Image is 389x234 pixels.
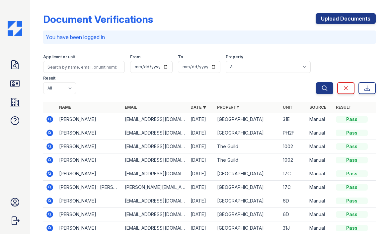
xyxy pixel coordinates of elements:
div: Pass [336,157,368,163]
div: Pass [336,143,368,150]
div: Pass [336,225,368,231]
td: [DATE] [188,208,214,221]
td: Manual [307,167,333,181]
td: [GEOGRAPHIC_DATA] [214,126,280,140]
div: Pass [336,116,368,123]
td: [PERSON_NAME] [56,208,122,221]
a: Name [59,105,71,110]
td: [EMAIL_ADDRESS][DOMAIN_NAME] [122,167,188,181]
td: [PERSON_NAME] [56,167,122,181]
div: Pass [336,170,368,177]
td: [PERSON_NAME] [56,194,122,208]
td: Manual [307,208,333,221]
td: [DATE] [188,113,214,126]
img: CE_Icon_Blue-c292c112584629df590d857e76928e9f676e5b41ef8f769ba2f05ee15b207248.png [8,21,22,36]
td: [GEOGRAPHIC_DATA] [214,194,280,208]
a: Unit [283,105,293,110]
td: 17C [280,181,307,194]
td: [PERSON_NAME] [56,153,122,167]
input: Search by name, email, or unit number [43,61,125,73]
div: Pass [336,184,368,191]
td: [GEOGRAPHIC_DATA] [214,113,280,126]
td: [DATE] [188,167,214,181]
td: [EMAIL_ADDRESS][DOMAIN_NAME] [122,113,188,126]
label: Result [43,76,55,81]
td: Manual [307,181,333,194]
label: Property [226,54,243,60]
a: Email [125,105,137,110]
td: Manual [307,140,333,153]
a: Upload Documents [316,13,376,24]
td: Manual [307,194,333,208]
td: 6D [280,208,307,221]
td: [GEOGRAPHIC_DATA] [214,181,280,194]
td: [EMAIL_ADDRESS][DOMAIN_NAME] [122,140,188,153]
div: Pass [336,198,368,204]
p: You have been logged in [46,33,373,41]
td: [GEOGRAPHIC_DATA] [214,167,280,181]
td: 1002 [280,153,307,167]
td: 17C [280,167,307,181]
td: Manual [307,153,333,167]
div: Pass [336,130,368,136]
td: [PERSON_NAME] [56,140,122,153]
td: [DATE] [188,153,214,167]
td: [GEOGRAPHIC_DATA] [214,208,280,221]
td: [EMAIL_ADDRESS][DOMAIN_NAME] [122,126,188,140]
td: [DATE] [188,126,214,140]
td: 31E [280,113,307,126]
td: The Guild [214,140,280,153]
td: [EMAIL_ADDRESS][DOMAIN_NAME] [122,153,188,167]
td: [PERSON_NAME] [56,126,122,140]
div: Document Verifications [43,13,153,25]
td: [EMAIL_ADDRESS][DOMAIN_NAME] [122,194,188,208]
td: [PERSON_NAME] : [PERSON_NAME], [56,181,122,194]
td: 1002 [280,140,307,153]
td: 6D [280,194,307,208]
td: [PERSON_NAME][EMAIL_ADDRESS][PERSON_NAME][DOMAIN_NAME] [122,181,188,194]
a: Property [217,105,239,110]
label: Applicant or unit [43,54,75,60]
label: From [130,54,140,60]
a: Result [336,105,351,110]
td: Manual [307,126,333,140]
td: [EMAIL_ADDRESS][DOMAIN_NAME] [122,208,188,221]
a: Source [309,105,326,110]
td: [DATE] [188,181,214,194]
label: To [178,54,183,60]
td: [PERSON_NAME] [56,113,122,126]
td: [DATE] [188,140,214,153]
div: Pass [336,211,368,218]
td: The Guild [214,153,280,167]
td: PH2F [280,126,307,140]
td: Manual [307,113,333,126]
td: [DATE] [188,194,214,208]
a: Date ▼ [191,105,206,110]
